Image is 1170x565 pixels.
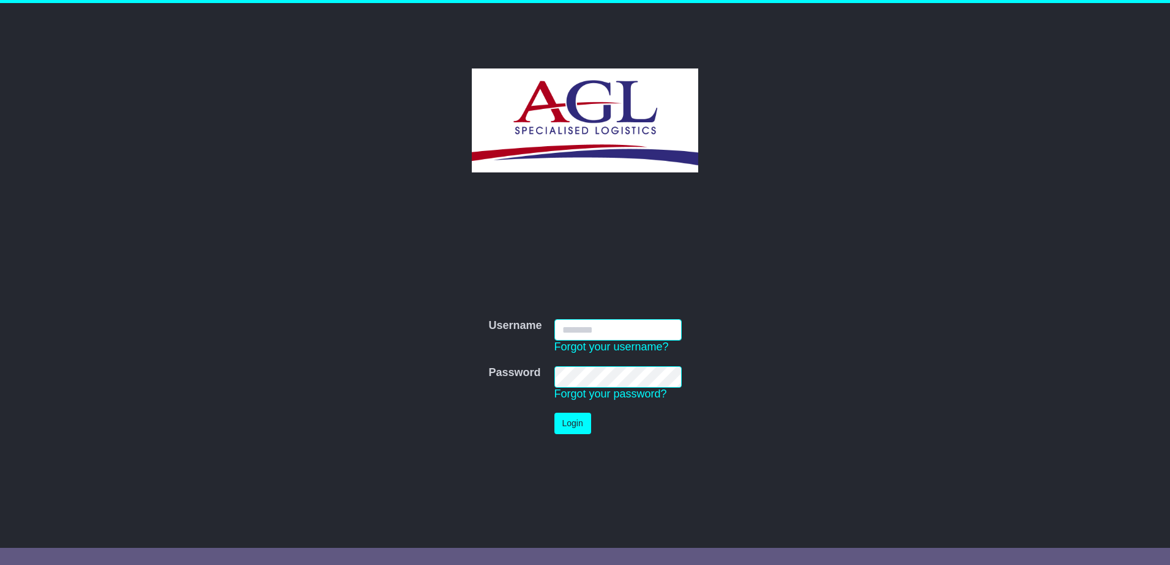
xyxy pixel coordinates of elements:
img: AGL SPECIALISED LOGISTICS [472,68,698,172]
label: Password [488,366,540,380]
button: Login [554,413,591,434]
a: Forgot your password? [554,388,667,400]
label: Username [488,319,542,333]
a: Forgot your username? [554,341,669,353]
